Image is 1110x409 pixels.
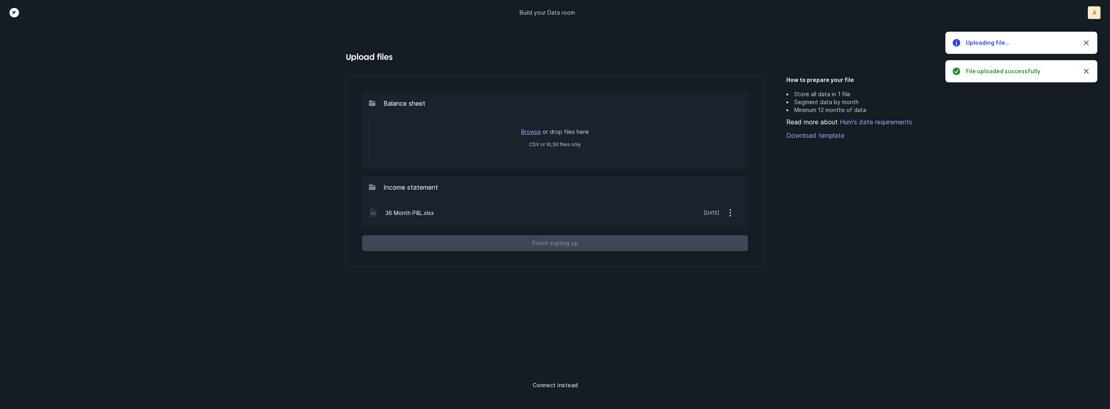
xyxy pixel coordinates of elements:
li: Store all data in 1 file [786,90,1017,98]
p: Finish signing up [532,238,578,248]
li: Minimum 12 months of data [786,106,1017,114]
label: CSV or XLSX files only [529,141,581,147]
p: 36 Month P&L.xlsx [385,208,434,218]
a: Browse [521,128,541,135]
div: Read more about [786,117,1017,127]
a: Hum's data requirements [838,118,912,126]
h5: Uploading file... [966,39,1075,47]
h4: Upload files [346,51,764,63]
p: Income statement [383,183,438,192]
p: Connect instead [533,380,578,390]
p: or drop files here [377,128,733,136]
h5: File uploaded successfully [966,67,1075,75]
p: Balance sheet [383,99,425,108]
h5: How to prepare your file [786,76,1017,84]
button: A [1088,6,1101,19]
li: Segment data by month [786,98,1017,106]
p: Build your Data room [520,9,575,17]
button: Finish signing up [362,235,748,251]
p: [DATE] [704,210,719,216]
p: A [1093,9,1096,17]
button: Connect instead [362,377,748,393]
a: Download template [786,131,1017,140]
